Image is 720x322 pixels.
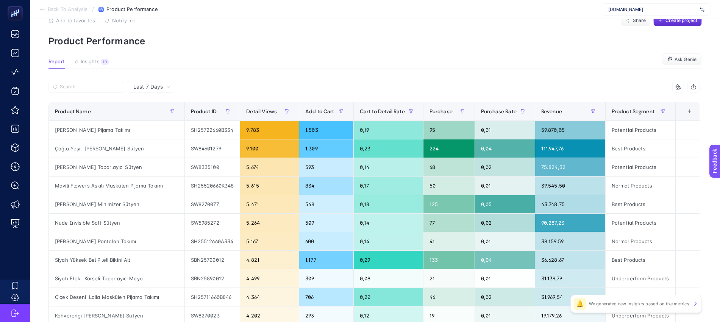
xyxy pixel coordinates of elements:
[106,6,158,13] span: Product Performance
[608,6,697,13] span: [DOMAIN_NAME]
[541,108,562,114] span: Revenue
[240,251,299,269] div: 4.821
[475,195,535,213] div: 0,05
[185,288,240,306] div: SH25711660B846
[535,158,605,176] div: 75.824,32
[475,139,535,158] div: 0,04
[240,214,299,232] div: 5.264
[92,6,94,12] span: /
[49,214,184,232] div: Nude Invisible Soft Sütyen
[299,195,353,213] div: 548
[105,17,136,23] button: Notify me
[633,17,646,23] span: Share
[185,214,240,232] div: SW5985272
[299,121,353,139] div: 1.503
[354,214,423,232] div: 0,14
[475,269,535,288] div: 0,01
[48,6,87,13] span: Back To Analysis
[305,108,334,114] span: Add to Cart
[606,177,675,195] div: Normal Products
[185,232,240,250] div: SH25512660A334
[49,158,184,176] div: [PERSON_NAME] Toparlayıcı Sütyen
[612,108,654,114] span: Product Segment
[133,83,163,91] span: Last 7 Days
[55,108,91,114] span: Product Name
[81,59,100,65] span: Insights
[423,121,475,139] div: 95
[299,158,353,176] div: 593
[185,121,240,139] div: SH25722660B334
[49,121,184,139] div: [PERSON_NAME] Pijama Takımı
[240,269,299,288] div: 4.499
[354,232,423,250] div: 0,14
[535,288,605,306] div: 31.969,54
[423,214,475,232] div: 77
[299,232,353,250] div: 600
[423,288,475,306] div: 46
[354,269,423,288] div: 0,08
[49,177,184,195] div: Mavili Flowers Askılı Maskülen Pijama Takımı
[185,195,240,213] div: SW8270077
[101,59,109,65] div: 10
[606,269,675,288] div: Underperform Products
[621,14,650,27] button: Share
[185,139,240,158] div: SW84601279
[662,53,702,66] button: Ask Genie
[354,177,423,195] div: 0,17
[606,251,675,269] div: Best Products
[240,139,299,158] div: 9.100
[354,195,423,213] div: 0,18
[56,17,95,23] span: Add to favorites
[535,214,605,232] div: 90.287,23
[423,195,475,213] div: 125
[423,139,475,158] div: 224
[481,108,517,114] span: Purchase Rate
[423,177,475,195] div: 50
[682,108,688,125] div: 9 items selected
[240,177,299,195] div: 5.615
[185,251,240,269] div: SBN25700012
[185,177,240,195] div: SH25520660K348
[606,214,675,232] div: Potential Products
[423,269,475,288] div: 21
[475,232,535,250] div: 0,01
[5,2,29,8] span: Feedback
[354,139,423,158] div: 0,23
[240,232,299,250] div: 5.167
[185,158,240,176] div: SW8335100
[354,288,423,306] div: 0,20
[423,158,475,176] div: 68
[240,288,299,306] div: 4.364
[48,17,95,23] button: Add to favorites
[675,56,697,63] span: Ask Genie
[535,232,605,250] div: 38.159,59
[49,288,184,306] div: Çiçek Desenli Laila Maskülen Pijama Takımı
[475,214,535,232] div: 0,02
[299,251,353,269] div: 1.177
[185,269,240,288] div: SBN25890012
[589,301,689,307] p: We generated new insights based on the metrics
[49,251,184,269] div: Siyah Yüksek Bel Pileli Bikini Alt
[535,195,605,213] div: 43.748,75
[606,158,675,176] div: Potential Products
[423,232,475,250] div: 41
[49,269,184,288] div: Siyah Etekli Korseli Toparlayıcı Mayo
[683,108,697,114] div: +
[360,108,405,114] span: Cart to Detail Rate
[112,17,136,23] span: Notify me
[48,59,65,65] span: Report
[535,121,605,139] div: 59.870,05
[354,121,423,139] div: 0,19
[191,108,217,114] span: Product ID
[606,232,675,250] div: Normal Products
[49,139,184,158] div: Çağla Yeşili [PERSON_NAME] Sütyen
[354,158,423,176] div: 0,14
[653,14,702,27] button: Create project
[535,139,605,158] div: 111.947,76
[299,288,353,306] div: 706
[475,158,535,176] div: 0,02
[60,84,120,90] input: Search
[240,121,299,139] div: 9.783
[299,139,353,158] div: 1.309
[475,177,535,195] div: 0,01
